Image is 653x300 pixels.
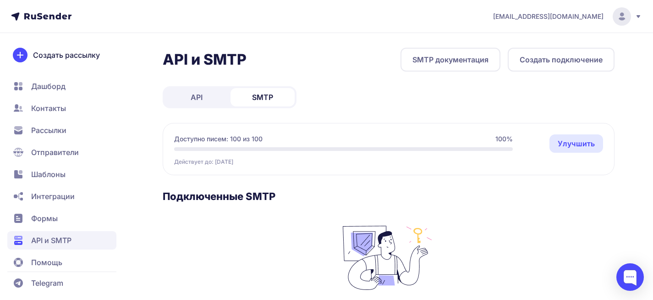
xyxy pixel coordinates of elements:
[163,190,615,203] h3: Подключенные SMTP
[31,81,66,92] span: Дашборд
[174,134,263,144] span: Доступно писем: 100 из 100
[165,88,229,106] a: API
[33,50,100,61] span: Создать рассылку
[230,88,295,106] a: SMTP
[163,50,247,69] h2: API и SMTP
[252,92,273,103] span: SMTP
[31,235,71,246] span: API и SMTP
[31,147,79,158] span: Отправители
[493,12,604,21] span: [EMAIL_ADDRESS][DOMAIN_NAME]
[495,134,513,144] span: 100%
[401,48,500,72] a: SMTP документация
[7,274,116,292] a: Telegram
[31,213,58,224] span: Формы
[343,221,434,290] img: no_photo
[549,134,603,153] a: Улучшить
[31,278,63,289] span: Telegram
[508,48,615,72] button: Создать подключение
[31,103,66,114] span: Контакты
[174,158,233,166] span: Действует до: [DATE]
[31,169,66,180] span: Шаблоны
[31,257,62,268] span: Помощь
[31,191,75,202] span: Интеграции
[191,92,203,103] span: API
[31,125,66,136] span: Рассылки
